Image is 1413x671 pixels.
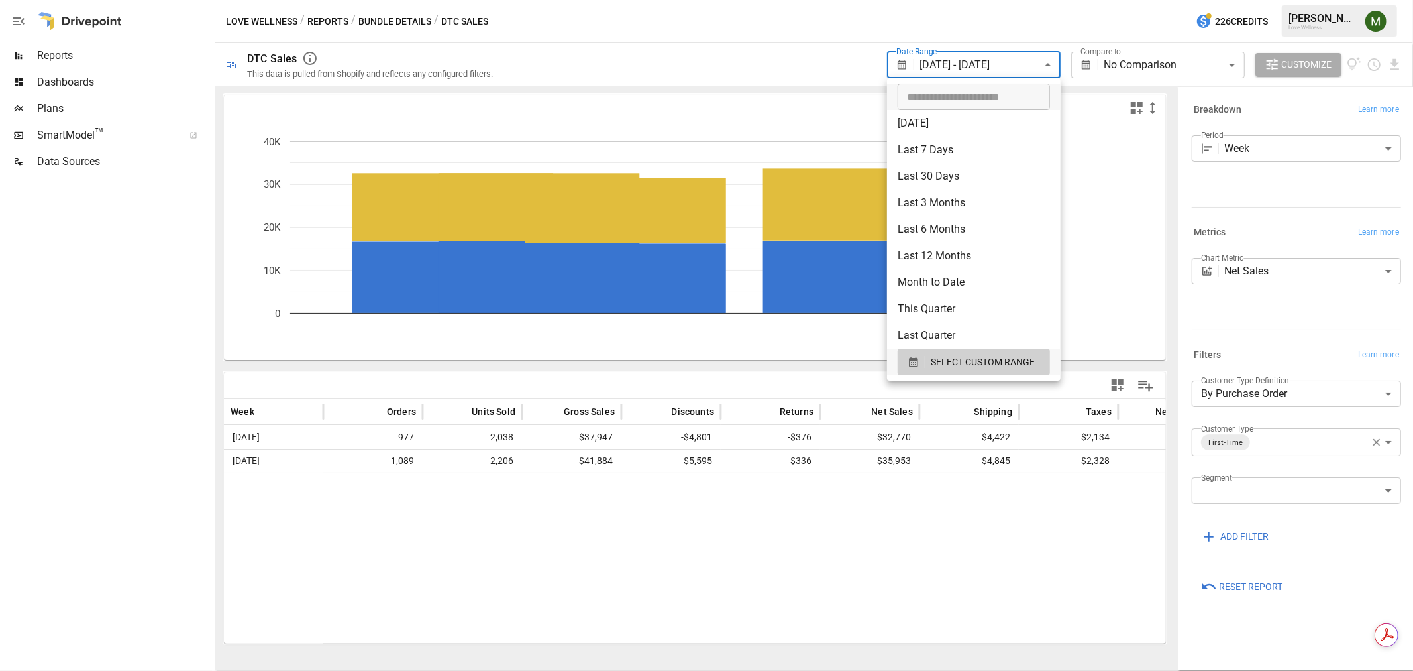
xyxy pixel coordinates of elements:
[887,190,1061,216] li: Last 3 Months
[887,137,1061,163] li: Last 7 Days
[931,354,1035,371] span: SELECT CUSTOM RANGE
[887,110,1061,137] li: [DATE]
[887,269,1061,296] li: Month to Date
[887,243,1061,269] li: Last 12 Months
[898,349,1050,375] button: SELECT CUSTOM RANGE
[887,322,1061,349] li: Last Quarter
[887,216,1061,243] li: Last 6 Months
[887,296,1061,322] li: This Quarter
[887,163,1061,190] li: Last 30 Days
